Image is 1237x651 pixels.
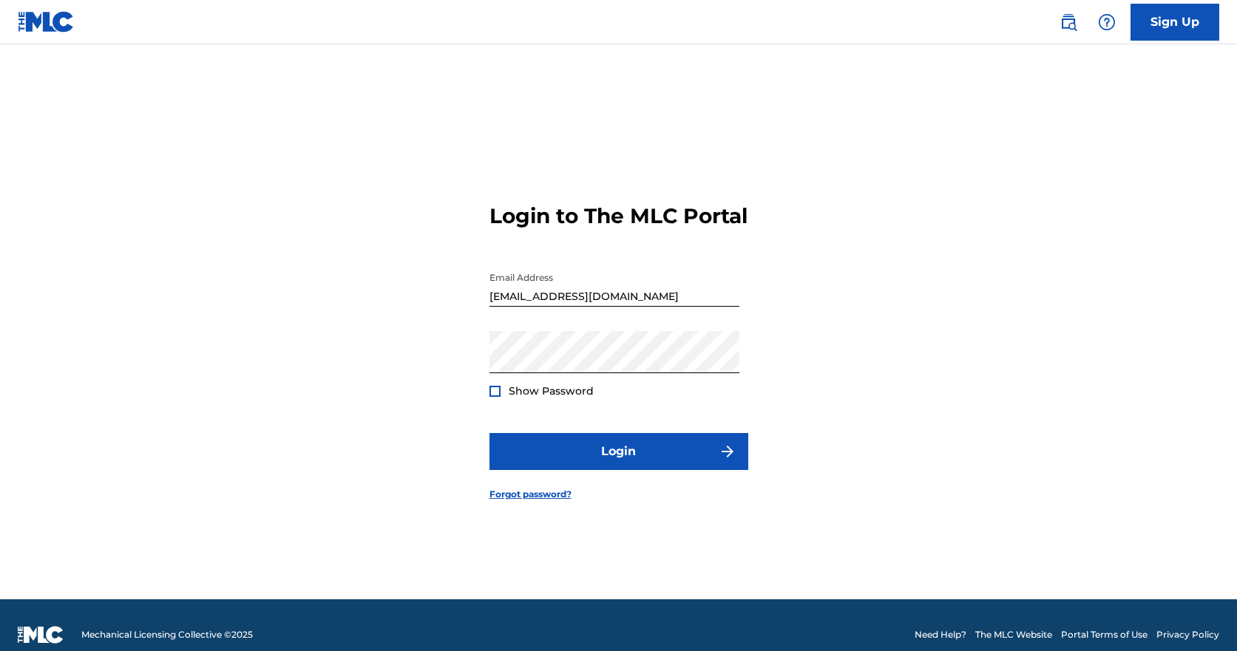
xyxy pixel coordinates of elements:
a: Sign Up [1131,4,1219,41]
img: help [1098,13,1116,31]
button: Login [489,433,748,470]
a: Forgot password? [489,488,572,501]
img: f7272a7cc735f4ea7f67.svg [719,443,736,460]
span: Show Password [509,384,594,398]
img: search [1060,13,1077,31]
iframe: Chat Widget [1163,580,1237,651]
img: logo [18,626,64,644]
a: Public Search [1054,7,1083,37]
div: Help [1092,7,1122,37]
a: Privacy Policy [1156,628,1219,641]
a: The MLC Website [975,628,1052,641]
a: Portal Terms of Use [1061,628,1148,641]
h3: Login to The MLC Portal [489,203,748,229]
span: Mechanical Licensing Collective © 2025 [81,628,253,641]
a: Need Help? [915,628,966,641]
img: MLC Logo [18,11,75,33]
